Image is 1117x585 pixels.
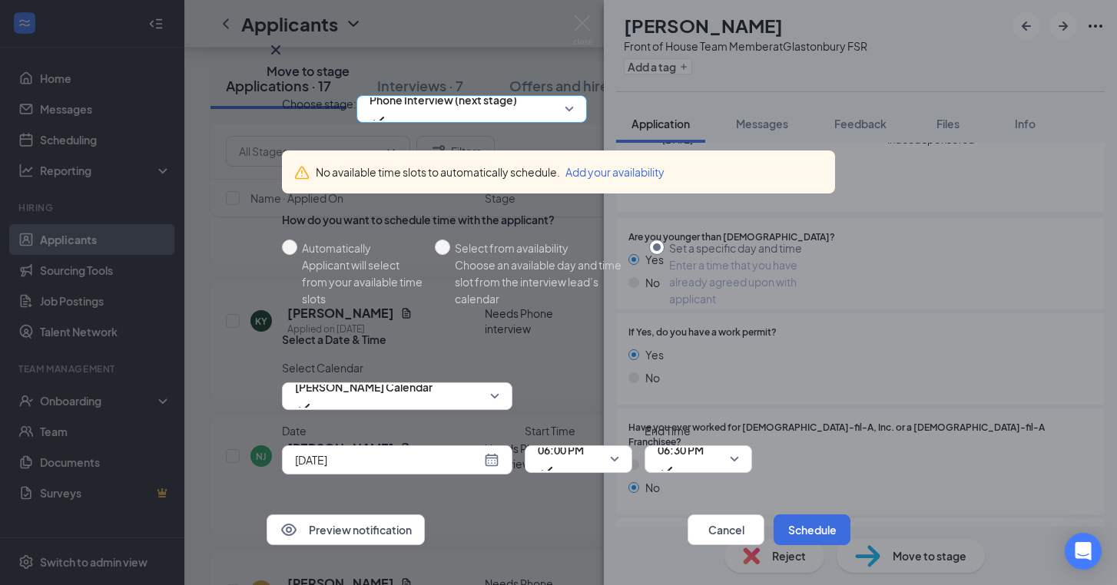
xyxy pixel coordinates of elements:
div: Applicant will select from your available time slots [302,256,423,307]
span: [PERSON_NAME] Calendar [295,375,433,398]
div: Choose an available day and time slot from the interview lead’s calendar [455,256,637,307]
button: Add your availability [565,164,665,180]
span: Date [282,422,512,439]
h3: Move to stage [267,63,350,80]
button: EyePreview notification [267,514,425,545]
span: Phone Interview (next stage) [370,88,517,111]
svg: Warning [294,165,310,180]
svg: Eye [280,521,298,539]
button: Close [267,41,285,59]
svg: Checkmark [370,111,388,130]
svg: Checkmark [538,461,556,480]
span: 06:30 PM [658,438,704,461]
span: Choose stage: [282,95,356,123]
span: 06:00 PM [538,438,584,461]
div: How do you want to schedule time with the applicant? [282,212,835,227]
svg: Checkmark [295,398,313,417]
div: Open Intercom Messenger [1065,533,1102,570]
div: Enter a time that you have already agreed upon with applicant [669,256,823,307]
div: Set a specific day and time [669,240,823,256]
svg: Checkmark [658,461,676,480]
div: Select from availability [455,240,637,256]
button: Schedule [774,514,850,545]
span: End Time [645,422,752,439]
svg: Cross [267,41,285,59]
div: Automatically [302,240,423,256]
input: Aug 26, 2025 [295,451,481,468]
div: Select a Date & Time [282,332,386,347]
button: Cancel [688,514,764,545]
span: Start Time [525,422,632,439]
div: No available time slots to automatically schedule. [316,164,823,180]
span: Select Calendar [282,359,512,376]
